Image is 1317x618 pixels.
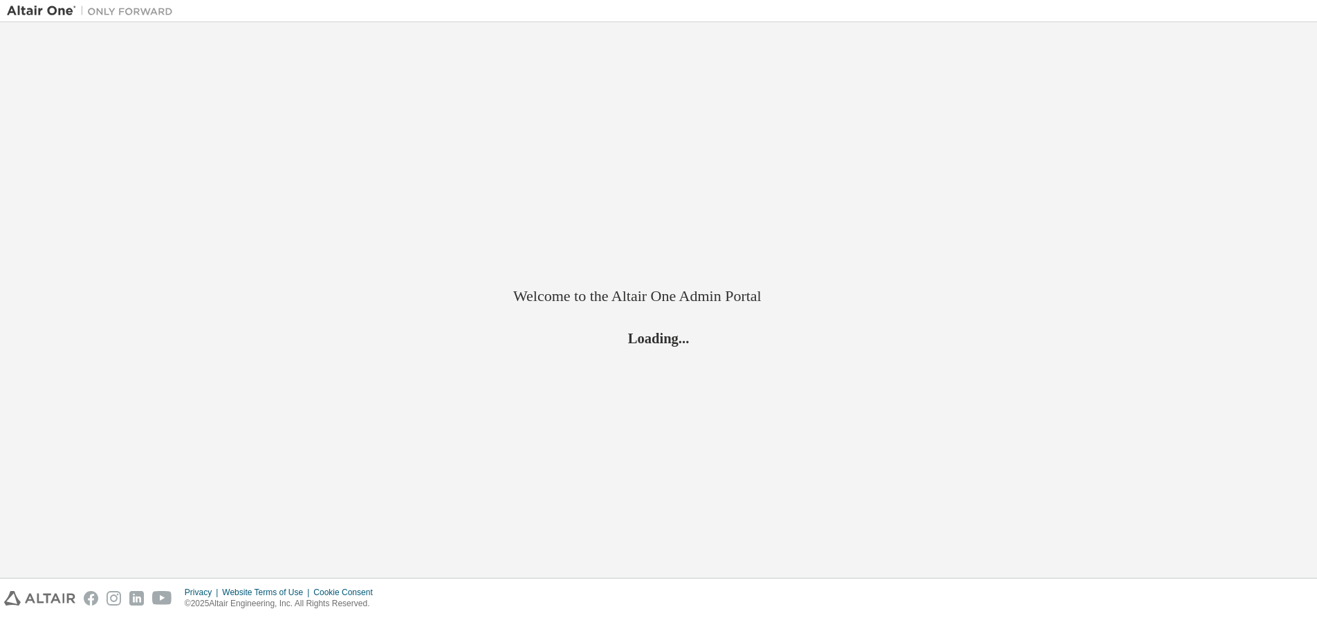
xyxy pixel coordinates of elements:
[129,591,144,606] img: linkedin.svg
[152,591,172,606] img: youtube.svg
[7,4,180,18] img: Altair One
[185,598,381,610] p: © 2025 Altair Engineering, Inc. All Rights Reserved.
[313,587,380,598] div: Cookie Consent
[222,587,313,598] div: Website Terms of Use
[4,591,75,606] img: altair_logo.svg
[107,591,121,606] img: instagram.svg
[185,587,222,598] div: Privacy
[84,591,98,606] img: facebook.svg
[513,329,804,347] h2: Loading...
[513,287,804,306] h2: Welcome to the Altair One Admin Portal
